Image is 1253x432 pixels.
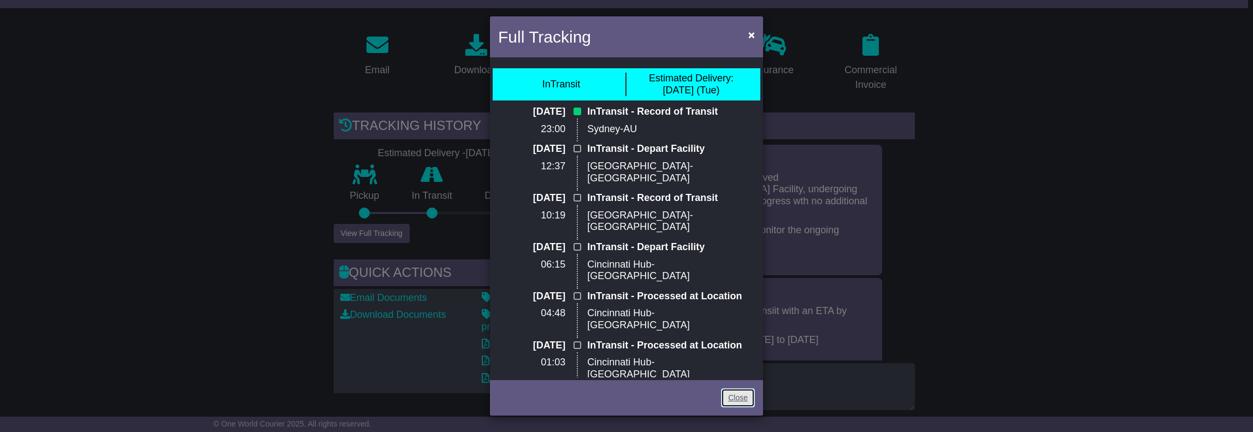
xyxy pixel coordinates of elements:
[498,241,565,253] p: [DATE]
[587,340,755,352] p: InTransit - Processed at Location
[498,210,565,222] p: 10:19
[587,259,755,282] p: Cincinnati Hub-[GEOGRAPHIC_DATA]
[498,340,565,352] p: [DATE]
[587,161,755,184] p: [GEOGRAPHIC_DATA]-[GEOGRAPHIC_DATA]
[587,307,755,331] p: Cincinnati Hub-[GEOGRAPHIC_DATA]
[743,23,760,46] button: Close
[542,79,580,91] div: InTransit
[498,106,565,118] p: [DATE]
[587,357,755,380] p: Cincinnati Hub-[GEOGRAPHIC_DATA]
[748,28,755,41] span: ×
[587,143,755,155] p: InTransit - Depart Facility
[587,123,755,135] p: Sydney-AU
[587,291,755,303] p: InTransit - Processed at Location
[498,192,565,204] p: [DATE]
[498,259,565,271] p: 06:15
[721,388,755,407] a: Close
[498,123,565,135] p: 23:00
[587,192,755,204] p: InTransit - Record of Transit
[587,241,755,253] p: InTransit - Depart Facility
[649,73,734,96] div: [DATE] (Tue)
[498,291,565,303] p: [DATE]
[649,73,734,84] span: Estimated Delivery:
[498,161,565,173] p: 12:37
[498,357,565,369] p: 01:03
[498,25,591,49] h4: Full Tracking
[587,106,755,118] p: InTransit - Record of Transit
[587,210,755,233] p: [GEOGRAPHIC_DATA]-[GEOGRAPHIC_DATA]
[498,307,565,319] p: 04:48
[498,143,565,155] p: [DATE]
